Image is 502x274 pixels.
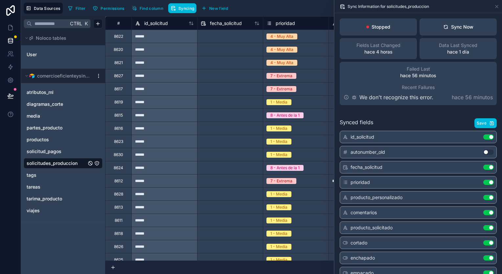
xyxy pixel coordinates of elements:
p: We don't recognize this error. [359,93,433,101]
div: 8619 [114,100,123,105]
span: fecha_solicitud [351,164,382,171]
span: Filter [76,6,86,11]
div: 4 - Muy Alta [270,60,293,66]
div: 8626 [114,244,123,249]
button: Sync Now [420,18,497,35]
button: Airtable Logocomercioeficienteysingular [24,71,93,80]
div: 1 - Media [270,152,287,158]
div: 8620 [114,47,123,52]
span: solicitudes_produccion [27,160,78,167]
div: 1 - Media [270,204,287,210]
span: Ctrl [69,19,83,28]
span: Failed Last [407,66,430,72]
div: 1 - Media [270,139,287,145]
span: prioridad [351,179,370,186]
a: Permissions [90,3,129,13]
div: 8615 [114,113,123,118]
span: comentarios [351,209,377,216]
div: 1 - Media [270,257,287,263]
div: 1 - Media [270,244,287,250]
span: Data Sources [34,6,60,11]
div: 1 - Media [270,231,287,237]
div: # [110,21,126,26]
span: prioridad [276,20,295,27]
button: Noloco tables [24,34,99,43]
span: diagramas_corte [27,101,63,107]
div: productos [24,134,103,145]
div: 8611 [115,218,123,223]
a: User [27,51,80,58]
div: 8624 [114,165,123,171]
button: Find column [129,3,166,13]
span: New field [209,6,228,11]
span: productos [27,136,49,143]
div: partes_producto [24,123,103,133]
div: 7 - Extrema [270,178,292,184]
span: enchapado [351,255,375,261]
div: 8625 [114,257,123,263]
div: viajes [24,205,103,216]
span: producto_personalizado [351,194,402,201]
div: 8616 [114,126,123,131]
div: 8627 [114,73,123,79]
div: tarima_producto [24,194,103,204]
div: tareas [24,182,103,192]
span: atributos_ml [27,89,54,96]
a: tarima_producto [27,195,86,202]
span: id_solicitud [351,134,374,140]
span: tareas [27,184,40,190]
button: Save [474,118,497,128]
button: New field [199,3,230,13]
span: producto_solicitado [351,224,393,231]
p: hace 56 minutos [400,72,436,79]
div: 8613 [114,205,123,210]
div: 1 - Media [270,217,287,223]
span: fecha_solicitud [210,20,242,27]
a: partes_producto [27,125,86,131]
button: Filter [65,3,88,13]
span: Save [477,121,487,126]
div: 1 - Media [270,191,287,197]
span: Data Last Synced [439,42,477,49]
div: 1 - Media [270,126,287,131]
span: viajes [27,207,40,214]
div: 8623 [114,139,123,144]
div: User [24,49,103,60]
a: Syncing [168,3,199,13]
span: Sync Information for solicitudes_produccion [348,4,429,9]
div: 7 - Extrema [270,73,292,79]
span: K [84,21,88,26]
div: solicitudes_produccion [24,158,103,169]
span: partes_producto [27,125,62,131]
span: comercioeficienteysingular [37,73,90,79]
p: hace 56 minutos [452,93,493,101]
div: 8621 [114,60,123,65]
p: hace 4 horas [364,49,393,55]
div: 8628 [114,192,123,197]
span: User [27,51,37,58]
div: solicitud_pagos [24,146,103,157]
span: Permissions [101,6,124,11]
div: 8622 [114,34,123,39]
span: Syncing [178,6,194,11]
div: 8618 [114,231,123,236]
span: media [27,113,40,119]
a: media [27,113,86,119]
div: 1 - Media [270,99,287,105]
a: solicitudes_produccion [27,160,86,167]
div: 8 - Antes de la 1 [270,112,300,118]
button: Syncing [168,3,196,13]
div: 4 - Muy Alta [270,47,293,53]
span: Fields Last Changed [356,42,400,49]
div: 4 - Muy Alta [270,34,293,39]
p: hace 1 día [447,49,469,55]
a: productos [27,136,86,143]
span: tags [27,172,36,178]
span: Noloco tables [36,35,66,41]
a: tags [27,172,86,178]
span: solicitud_pagos [27,148,61,155]
div: media [24,111,103,121]
div: 8617 [114,86,123,92]
a: tareas [27,184,86,190]
div: 8630 [114,152,123,157]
